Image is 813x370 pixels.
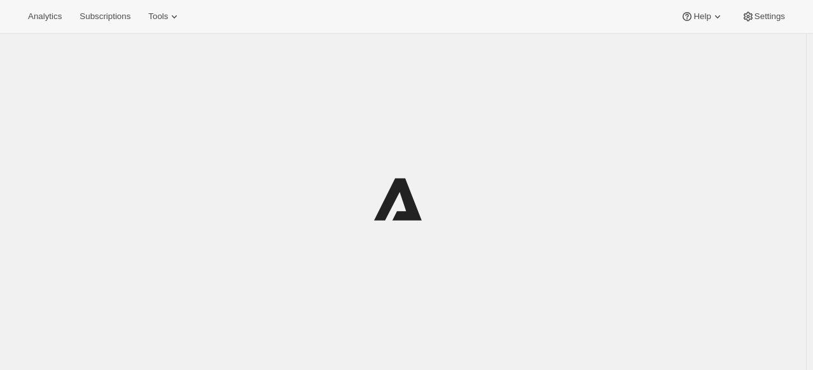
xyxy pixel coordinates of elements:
button: Settings [734,8,793,25]
button: Help [673,8,731,25]
span: Analytics [28,11,62,22]
span: Settings [754,11,785,22]
button: Subscriptions [72,8,138,25]
button: Analytics [20,8,69,25]
span: Help [693,11,711,22]
span: Subscriptions [80,11,130,22]
span: Tools [148,11,168,22]
button: Tools [141,8,188,25]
